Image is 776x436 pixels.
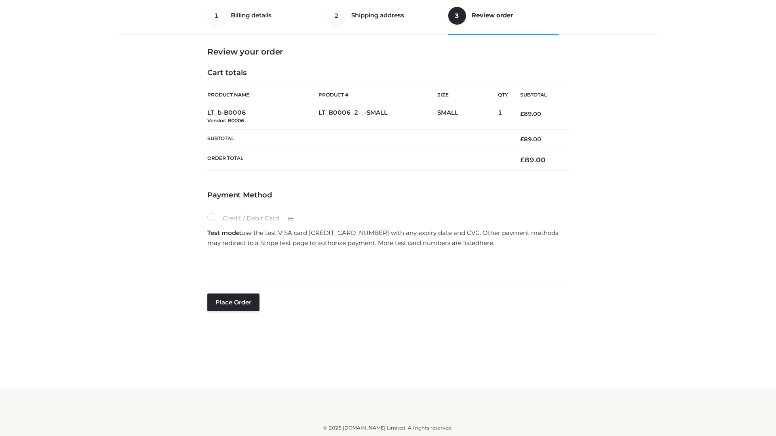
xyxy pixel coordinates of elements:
div: © 2025 [DOMAIN_NAME] Limited. All rights reserved. [120,424,656,432]
span: £ [520,110,524,117]
h3: Review your order [207,47,569,57]
th: Qty [498,86,508,104]
h4: Payment Method [207,191,569,200]
iframe: Secure payment input frame [206,251,567,280]
small: Vendor: B0006 [207,117,244,124]
img: Credit / Debit Card [283,214,298,224]
bdi: 89.00 [520,136,541,143]
td: SMALL [437,104,498,130]
span: £ [520,136,524,143]
th: Subtotal [207,129,508,149]
span: £ [520,156,525,164]
h4: Cart totals [207,69,569,78]
label: Credit / Debit Card [207,213,302,224]
p: use the test VISA card [CREDIT_CARD_NUMBER] with any expiry date and CVC. Other payment methods m... [207,228,569,248]
td: 1 [498,104,508,130]
td: LT_b-B0006 [207,104,318,130]
th: Size [437,86,494,104]
td: LT_B0006_2-_-SMALL [318,104,437,130]
th: Order Total [207,149,508,171]
strong: Test mode: [207,229,241,237]
bdi: 89.00 [520,156,546,164]
th: Subtotal [508,86,569,104]
th: Product # [318,86,437,104]
a: here [479,239,493,247]
bdi: 89.00 [520,110,541,117]
th: Product Name [207,86,318,104]
button: Place order [207,293,259,311]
